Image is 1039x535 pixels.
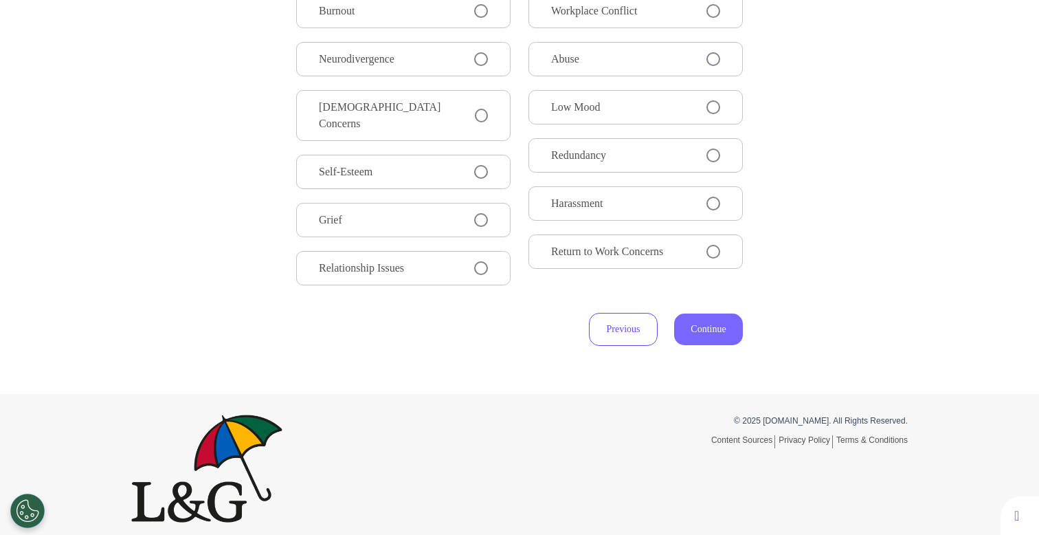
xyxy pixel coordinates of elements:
span: Redundancy [551,147,606,164]
button: Abuse [528,42,743,76]
button: Neurodivergence [296,42,511,76]
span: Return to Work Concerns [551,243,663,260]
button: Harassment [528,186,743,221]
button: Return to Work Concerns [528,234,743,269]
a: Content Sources [711,435,775,448]
button: Redundancy [528,138,743,173]
span: Harassment [551,195,603,212]
button: Continue [674,314,743,345]
button: Low Mood [528,90,743,124]
img: Spectrum.Life logo [131,415,282,522]
button: [DEMOGRAPHIC_DATA] Concerns [296,90,511,141]
span: Self-Esteem [319,164,372,180]
a: Terms & Conditions [836,435,908,445]
span: Burnout [319,3,355,19]
span: Abuse [551,51,579,67]
button: Open Preferences [10,494,45,528]
span: Low Mood [551,99,601,116]
button: Grief [296,203,511,237]
p: © 2025 [DOMAIN_NAME]. All Rights Reserved. [530,415,908,427]
button: Relationship Issues [296,251,511,285]
span: Workplace Conflict [551,3,637,19]
span: [DEMOGRAPHIC_DATA] Concerns [319,99,475,132]
span: Relationship Issues [319,260,404,276]
a: Privacy Policy [779,435,833,448]
button: Self-Esteem [296,155,511,189]
span: Neurodivergence [319,51,394,67]
button: Previous [589,313,658,346]
span: Grief [319,212,342,228]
